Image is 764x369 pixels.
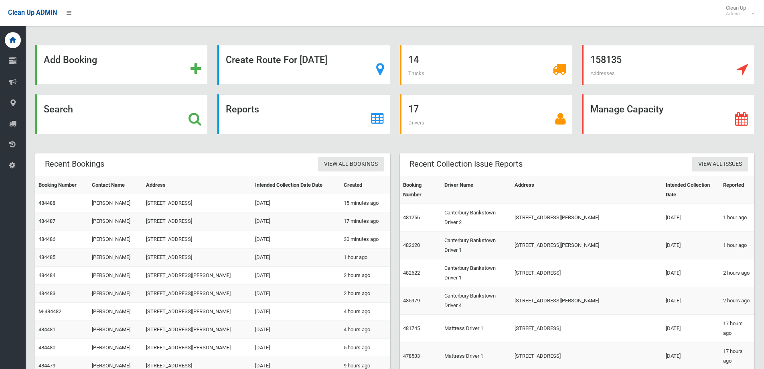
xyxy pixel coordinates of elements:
span: Clean Up [722,5,754,17]
th: Contact Name [89,176,142,194]
span: Trucks [408,70,424,76]
td: [DATE] [252,267,340,285]
a: 484488 [39,200,55,206]
td: [DATE] [663,259,720,287]
td: 1 hour ago [720,204,754,232]
td: [DATE] [252,285,340,303]
a: View All Bookings [318,157,384,172]
span: Drivers [408,120,424,126]
td: Mattress Driver 1 [441,315,511,342]
a: 484487 [39,218,55,224]
th: Booking Number [400,176,442,204]
td: [STREET_ADDRESS][PERSON_NAME] [143,321,252,339]
td: [STREET_ADDRESS] [143,249,252,267]
td: [DATE] [252,230,340,249]
a: Search [35,94,208,134]
td: Canterbury Bankstown Driver 2 [441,204,511,232]
td: [DATE] [663,204,720,232]
a: 484486 [39,236,55,242]
td: [PERSON_NAME] [89,303,142,321]
a: Manage Capacity [582,94,754,134]
a: 484480 [39,345,55,351]
th: Booking Number [35,176,89,194]
strong: Create Route For [DATE] [226,54,327,65]
strong: 14 [408,54,419,65]
a: 481256 [403,214,420,220]
td: [DATE] [252,303,340,321]
td: [PERSON_NAME] [89,249,142,267]
span: Addresses [590,70,615,76]
td: [STREET_ADDRESS][PERSON_NAME] [511,204,663,232]
td: [DATE] [252,321,340,339]
td: [DATE] [663,315,720,342]
a: M-484482 [39,308,61,314]
th: Created [340,176,390,194]
td: [DATE] [252,194,340,212]
td: [PERSON_NAME] [89,285,142,303]
td: [PERSON_NAME] [89,194,142,212]
td: 2 hours ago [720,287,754,315]
td: [DATE] [252,339,340,357]
td: 2 hours ago [720,259,754,287]
th: Address [511,176,663,204]
td: [PERSON_NAME] [89,230,142,249]
a: Add Booking [35,45,208,85]
td: [DATE] [252,249,340,267]
td: [STREET_ADDRESS][PERSON_NAME] [511,232,663,259]
td: 2 hours ago [340,285,390,303]
td: 17 hours ago [720,315,754,342]
strong: Add Booking [44,54,97,65]
a: 481745 [403,325,420,331]
td: [DATE] [252,212,340,230]
td: 17 minutes ago [340,212,390,230]
strong: Manage Capacity [590,104,663,115]
a: 484484 [39,272,55,278]
a: Create Route For [DATE] [217,45,390,85]
a: 17 Drivers [400,94,572,134]
td: [STREET_ADDRESS] [143,194,252,212]
td: [DATE] [663,232,720,259]
td: [PERSON_NAME] [89,212,142,230]
span: Clean Up ADMIN [8,9,57,16]
strong: 17 [408,104,419,115]
td: 4 hours ago [340,321,390,339]
td: 15 minutes ago [340,194,390,212]
th: Address [143,176,252,194]
td: [PERSON_NAME] [89,339,142,357]
td: [STREET_ADDRESS] [143,212,252,230]
td: [STREET_ADDRESS][PERSON_NAME] [511,287,663,315]
header: Recent Bookings [35,156,114,172]
th: Intended Collection Date [663,176,720,204]
strong: Search [44,104,73,115]
td: Canterbury Bankstown Driver 1 [441,259,511,287]
td: 30 minutes ago [340,230,390,249]
td: Canterbury Bankstown Driver 1 [441,232,511,259]
td: [PERSON_NAME] [89,321,142,339]
a: Reports [217,94,390,134]
td: [STREET_ADDRESS][PERSON_NAME] [143,285,252,303]
small: Admin [726,11,746,17]
td: 1 hour ago [340,249,390,267]
td: [DATE] [663,287,720,315]
td: 5 hours ago [340,339,390,357]
th: Intended Collection Date Date [252,176,340,194]
td: 4 hours ago [340,303,390,321]
td: [STREET_ADDRESS] [511,259,663,287]
th: Reported [720,176,754,204]
strong: 158135 [590,54,622,65]
th: Driver Name [441,176,511,204]
a: View All Issues [692,157,748,172]
a: 484483 [39,290,55,296]
td: [STREET_ADDRESS][PERSON_NAME] [143,303,252,321]
strong: Reports [226,104,259,115]
a: 435979 [403,298,420,304]
td: [STREET_ADDRESS][PERSON_NAME] [143,267,252,285]
a: 484479 [39,363,55,369]
td: [STREET_ADDRESS] [511,315,663,342]
a: 482620 [403,242,420,248]
td: 1 hour ago [720,232,754,259]
td: Canterbury Bankstown Driver 4 [441,287,511,315]
a: 484485 [39,254,55,260]
td: [STREET_ADDRESS] [143,230,252,249]
a: 482622 [403,270,420,276]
